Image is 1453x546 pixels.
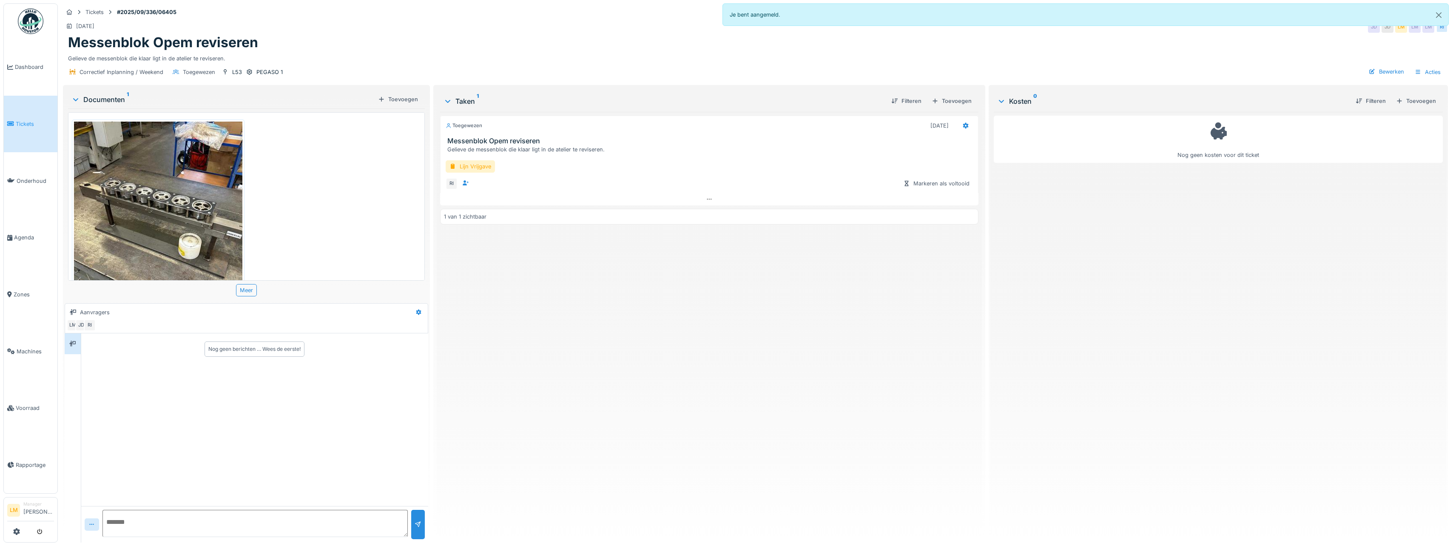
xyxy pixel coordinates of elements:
[900,178,973,189] div: Markeren als voltooid
[928,95,975,107] div: Toevoegen
[447,145,975,154] div: Gelieve de messenblok die klaar ligt in de atelier te reviseren.
[68,34,258,51] h1: Messenblok Opem reviseren
[16,120,54,128] span: Tickets
[80,308,110,316] div: Aanvragers
[23,501,54,519] li: [PERSON_NAME]
[7,504,20,517] li: LM
[997,96,1349,106] div: Kosten
[4,380,57,437] a: Voorraad
[75,319,87,331] div: JD
[85,8,104,16] div: Tickets
[1365,66,1408,77] div: Bewerken
[446,178,458,190] div: RI
[18,9,43,34] img: Badge_color-CXgf-gQk.svg
[444,213,486,221] div: 1 van 1 zichtbaar
[1393,95,1439,107] div: Toevoegen
[16,461,54,469] span: Rapportage
[15,63,54,71] span: Dashboard
[114,8,180,16] strong: #2025/09/336/06405
[14,233,54,242] span: Agenda
[4,323,57,380] a: Machines
[999,119,1437,159] div: Nog geen kosten voor dit ticket
[23,501,54,507] div: Manager
[14,290,54,299] span: Zones
[127,94,129,105] sup: 1
[84,319,96,331] div: RI
[74,122,242,346] img: lg3pac73xfmfsvnewmqhub45g35w
[375,94,421,105] div: Toevoegen
[1422,21,1434,33] div: LM
[68,51,1443,63] div: Gelieve de messenblok die klaar ligt in de atelier te reviseren.
[1409,21,1421,33] div: LM
[17,177,54,185] span: Onderhoud
[1429,4,1448,26] button: Close
[722,3,1449,26] div: Je bent aangemeld.
[446,160,495,173] div: Lijn Vrijgave
[888,95,925,107] div: Filteren
[232,68,242,76] div: L53
[208,345,301,353] div: Nog geen berichten … Wees de eerste!
[930,122,949,130] div: [DATE]
[236,284,257,296] div: Meer
[256,68,283,76] div: PEGASO 1
[4,437,57,494] a: Rapportage
[477,96,479,106] sup: 1
[4,152,57,209] a: Onderhoud
[4,209,57,266] a: Agenda
[4,266,57,323] a: Zones
[4,39,57,96] a: Dashboard
[1033,96,1037,106] sup: 0
[447,137,975,145] h3: Messenblok Opem reviseren
[71,94,375,105] div: Documenten
[7,501,54,521] a: LM Manager[PERSON_NAME]
[1436,21,1448,33] div: RI
[444,96,884,106] div: Taken
[183,68,215,76] div: Toegewezen
[1352,95,1389,107] div: Filteren
[80,68,163,76] div: Correctief Inplanning / Weekend
[17,347,54,355] span: Machines
[446,122,482,129] div: Toegewezen
[1411,66,1444,78] div: Acties
[1395,21,1407,33] div: LM
[4,96,57,153] a: Tickets
[1382,21,1393,33] div: JD
[16,404,54,412] span: Voorraad
[67,319,79,331] div: LM
[76,22,94,30] div: [DATE]
[1368,21,1380,33] div: JD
